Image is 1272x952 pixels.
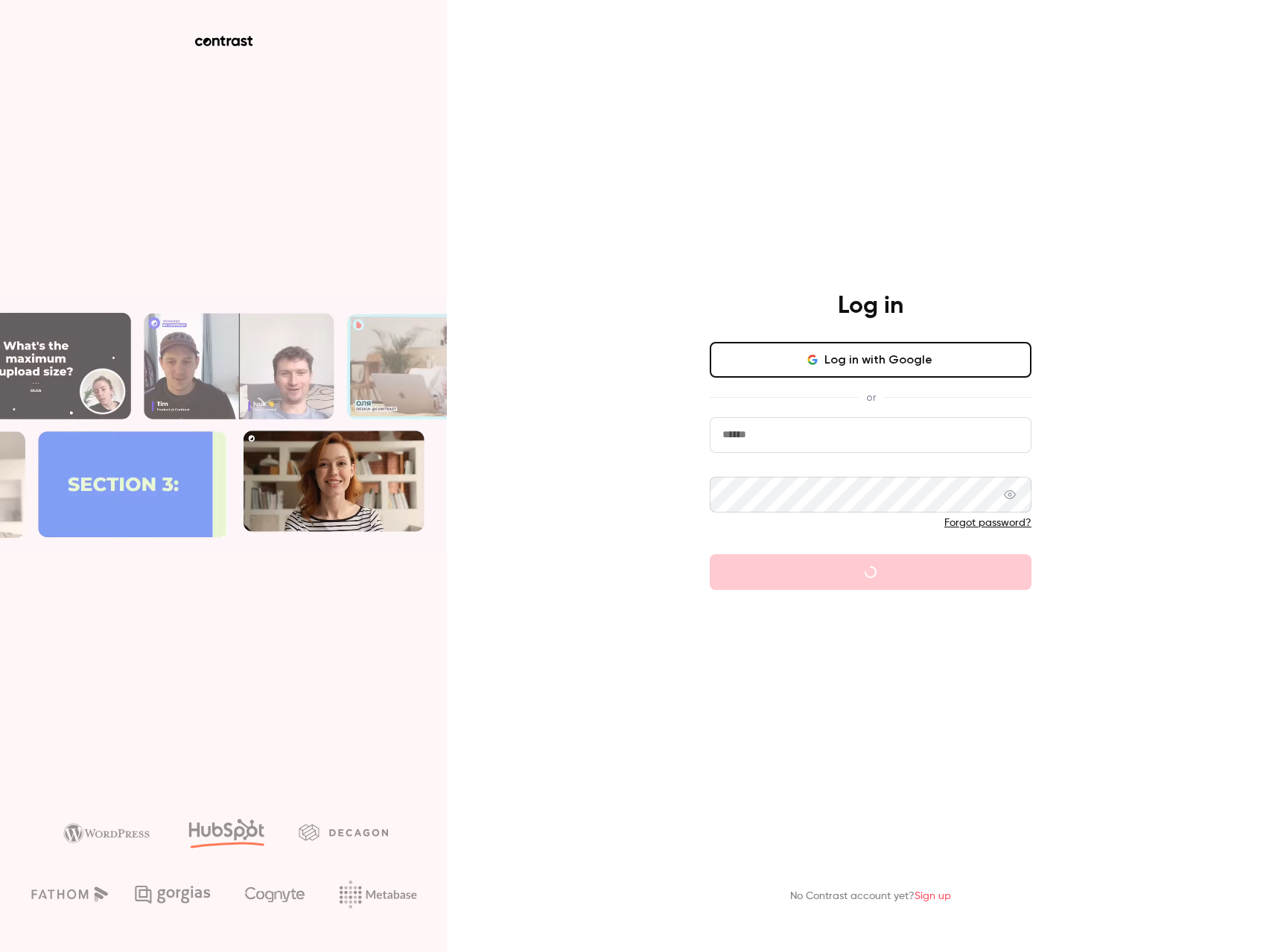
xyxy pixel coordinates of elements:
[944,518,1031,528] a: Forgot password?
[915,891,951,901] a: Sign up
[790,889,951,904] p: No Contrast account yet?
[838,291,903,321] h4: Log in
[710,342,1031,378] button: Log in with Google
[299,824,388,840] img: decagon
[859,390,883,405] span: or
